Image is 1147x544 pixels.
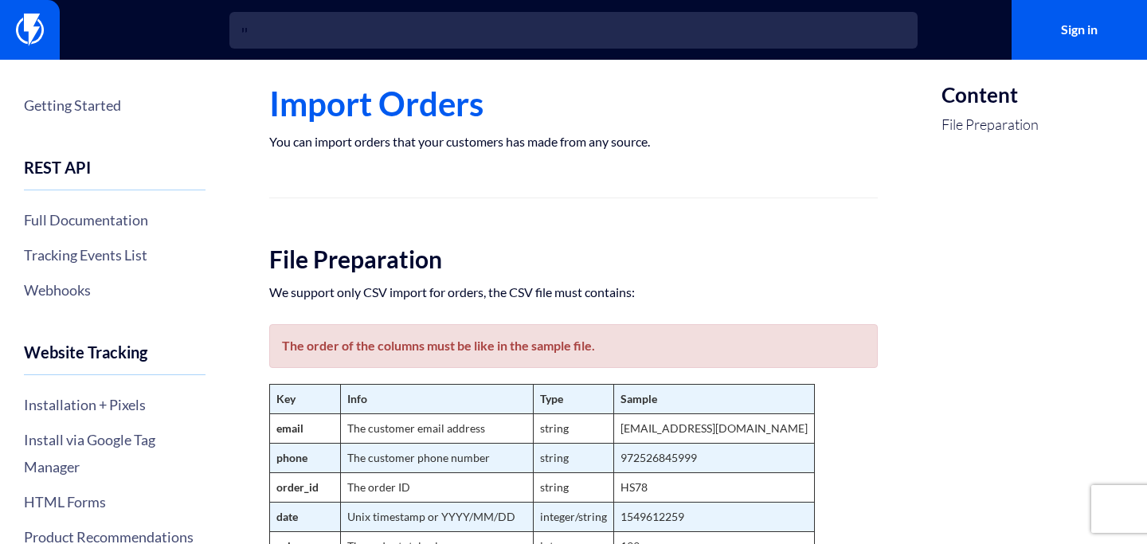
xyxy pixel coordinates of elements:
[269,284,878,300] p: We support only CSV import for orders, the CSV file must contains:
[620,392,657,405] strong: Sample
[276,510,298,523] strong: date
[282,338,595,353] b: The order of the columns must be like in the sample file.
[614,444,815,473] td: 972526845999
[276,392,296,405] strong: Key
[341,473,534,503] td: The order ID
[941,84,1039,107] h3: Content
[941,115,1039,135] a: File Preparation
[24,391,206,418] a: Installation + Pixels
[24,488,206,515] a: HTML Forms
[24,159,206,190] h4: REST API
[276,421,303,435] strong: email
[534,414,614,444] td: string
[341,503,534,532] td: Unix timestamp or YYYY/MM/DD
[534,473,614,503] td: string
[614,414,815,444] td: [EMAIL_ADDRESS][DOMAIN_NAME]
[269,246,878,272] h2: File Preparation
[24,241,206,268] a: Tracking Events List
[24,92,206,119] a: Getting Started
[540,392,563,405] strong: Type
[534,444,614,473] td: string
[269,134,878,150] p: You can import orders that your customers has made from any source.
[24,276,206,303] a: Webhooks
[276,451,307,464] strong: phone
[347,392,367,405] strong: Info
[276,480,319,494] strong: order_id
[24,343,206,375] h4: Website Tracking
[341,444,534,473] td: The customer phone number
[341,414,534,444] td: The customer email address
[24,206,206,233] a: Full Documentation
[614,503,815,532] td: 1549612259
[614,473,815,503] td: HS78
[229,12,918,49] input: Search...
[534,503,614,532] td: integer/string
[269,85,878,122] h1: Import Orders
[24,426,206,480] a: Install via Google Tag Manager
